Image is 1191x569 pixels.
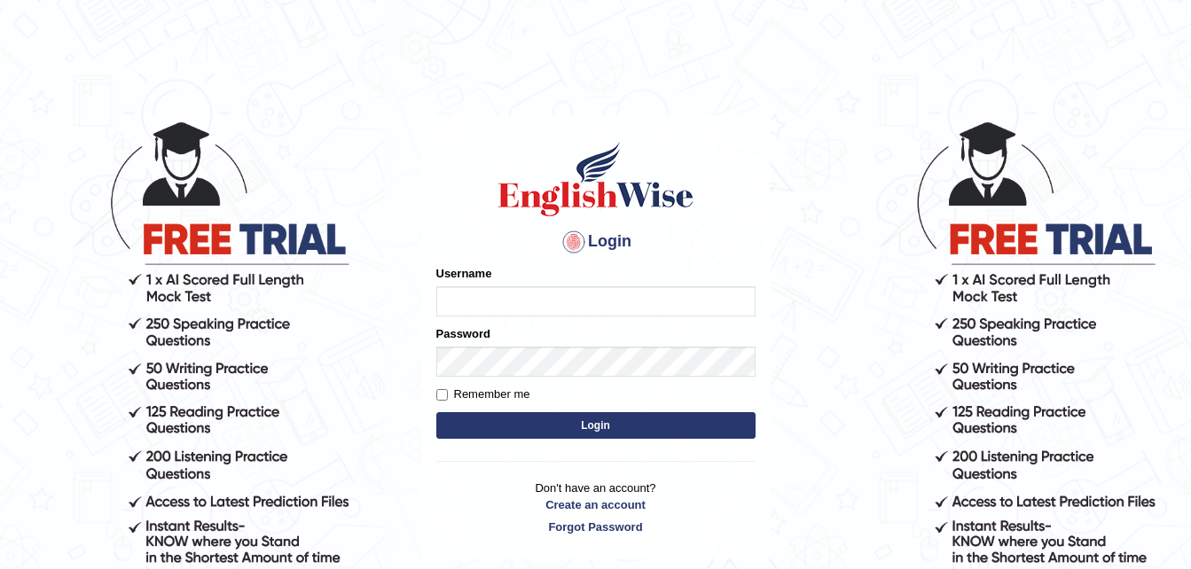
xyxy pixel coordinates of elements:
a: Create an account [436,496,756,513]
button: Login [436,412,756,439]
p: Don't have an account? [436,479,756,534]
label: Password [436,325,490,342]
label: Remember me [436,386,530,403]
input: Remember me [436,389,448,401]
img: Logo of English Wise sign in for intelligent practice with AI [495,139,697,219]
a: Forgot Password [436,518,756,535]
label: Username [436,265,492,282]
h4: Login [436,228,756,256]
